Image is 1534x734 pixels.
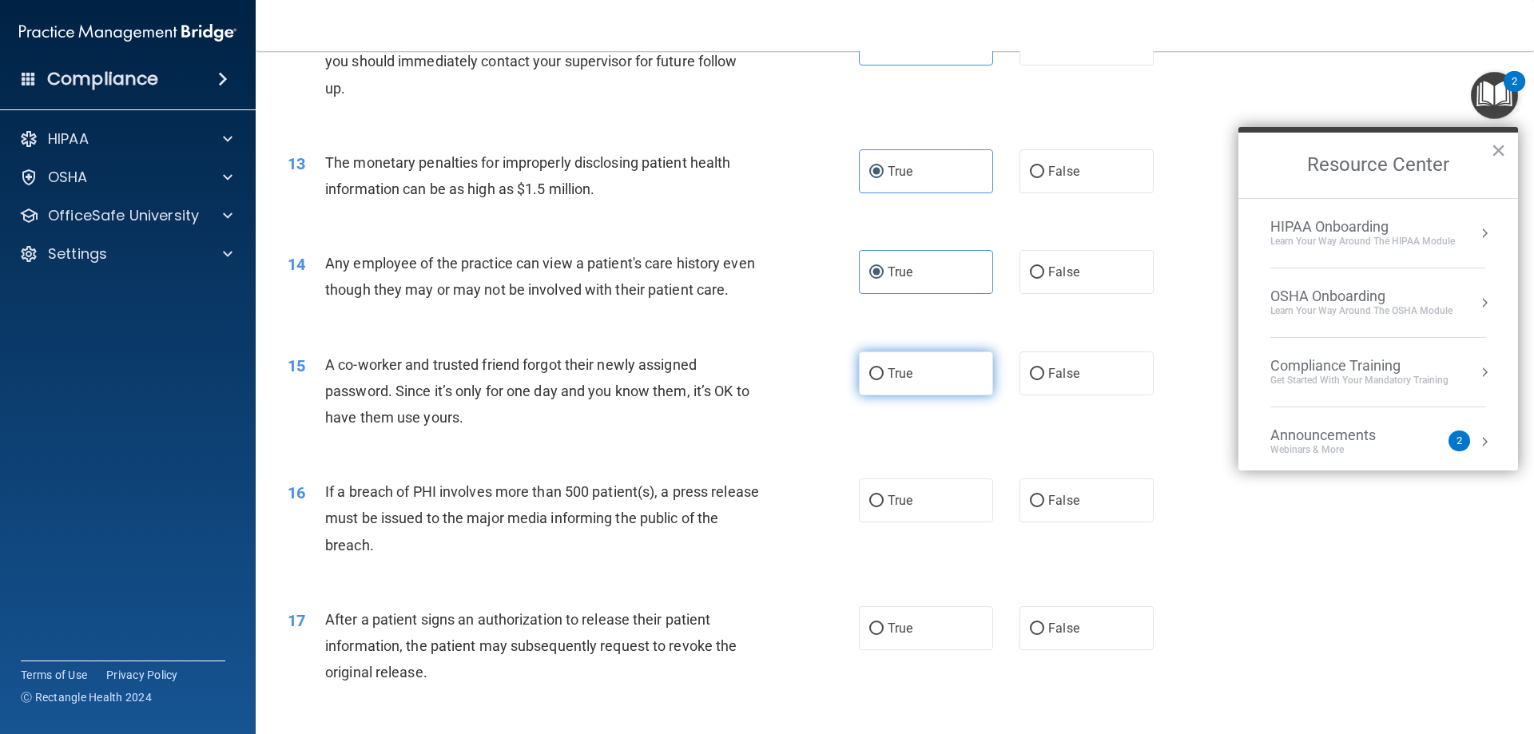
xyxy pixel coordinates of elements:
span: False [1048,493,1079,508]
input: False [1030,495,1044,507]
div: HIPAA Onboarding [1270,218,1455,236]
input: False [1030,623,1044,635]
span: The monetary penalties for improperly disclosing patient health information can be as high as $1.... [325,154,730,197]
span: After a patient signs an authorization to release their patient information, the patient may subs... [325,611,737,680]
button: Close [1491,137,1506,163]
span: False [1048,264,1079,280]
input: False [1030,166,1044,178]
div: Webinars & More [1270,443,1408,457]
span: Ⓒ Rectangle Health 2024 [21,689,152,705]
input: True [869,495,884,507]
span: Any employee of the practice can view a patient's care history even though they may or may not be... [325,255,755,298]
span: 14 [288,255,305,274]
div: OSHA Onboarding [1270,288,1453,305]
img: PMB logo [19,17,236,49]
span: True [888,621,912,636]
span: False [1048,621,1079,636]
span: False [1048,164,1079,179]
a: Privacy Policy [106,667,178,683]
a: Settings [19,244,232,264]
input: False [1030,267,1044,279]
input: False [1030,368,1044,380]
span: True [888,366,912,381]
p: HIPAA [48,129,89,149]
p: Settings [48,244,107,264]
div: Resource Center [1238,127,1518,470]
div: Compliance Training [1270,357,1449,375]
span: If you suspect that someone is violating the practice's privacy policy you should immediately con... [325,26,757,96]
span: 15 [288,356,305,375]
span: True [888,264,912,280]
span: True [888,164,912,179]
input: True [869,166,884,178]
a: HIPAA [19,129,232,149]
div: Learn Your Way around the HIPAA module [1270,235,1455,248]
span: If a breach of PHI involves more than 500 patient(s), a press release must be issued to the major... [325,483,759,553]
div: Announcements [1270,427,1408,444]
a: OfficeSafe University [19,206,232,225]
h2: Resource Center [1238,133,1518,198]
p: OSHA [48,168,88,187]
div: Get Started with your mandatory training [1270,374,1449,387]
iframe: Drift Widget Chat Controller [1258,621,1515,684]
span: True [888,493,912,508]
p: OfficeSafe University [48,206,199,225]
span: 17 [288,611,305,630]
span: 16 [288,483,305,502]
span: 13 [288,154,305,173]
input: True [869,623,884,635]
button: Open Resource Center, 2 new notifications [1471,72,1518,119]
a: OSHA [19,168,232,187]
input: True [869,267,884,279]
span: False [1048,366,1079,381]
h4: Compliance [47,68,158,90]
div: 2 [1512,81,1517,102]
div: Learn your way around the OSHA module [1270,304,1453,318]
input: True [869,368,884,380]
span: A co-worker and trusted friend forgot their newly assigned password. Since it’s only for one day ... [325,356,749,426]
a: Terms of Use [21,667,87,683]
